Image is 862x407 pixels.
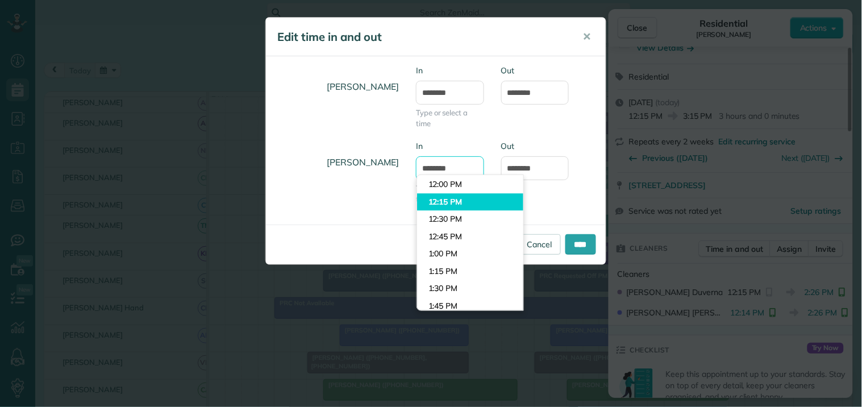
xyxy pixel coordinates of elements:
span: ✕ [583,30,592,43]
label: Out [501,140,569,152]
label: Out [501,65,569,76]
li: 1:30 PM [417,280,523,297]
li: 1:45 PM [417,297,523,315]
label: In [416,140,484,152]
li: 1:15 PM [417,263,523,280]
li: 12:15 PM [417,193,523,211]
h4: [PERSON_NAME] [274,70,399,103]
li: 12:00 PM [417,176,523,193]
label: In [416,65,484,76]
li: 12:30 PM [417,210,523,228]
a: Cancel [518,234,561,255]
li: 12:45 PM [417,228,523,246]
li: 1:00 PM [417,245,523,263]
h4: [PERSON_NAME] [274,146,399,178]
h5: Edit time in and out [277,29,567,45]
span: Type or select a time [416,107,484,129]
